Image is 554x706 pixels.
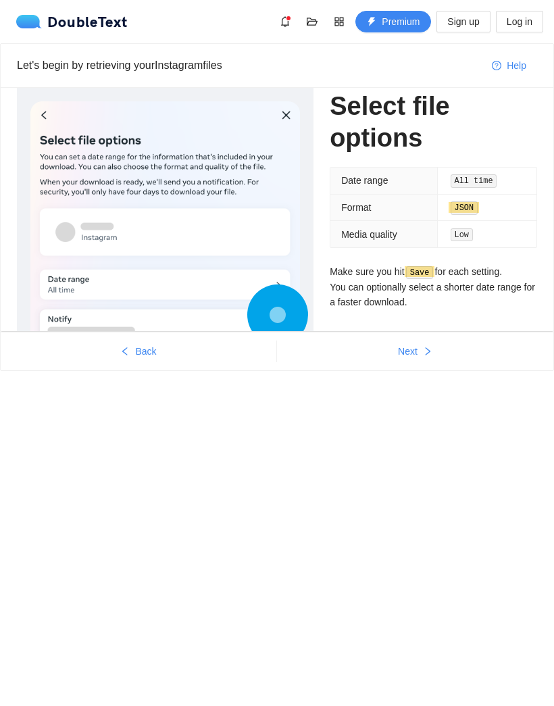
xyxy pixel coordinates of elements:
[120,347,130,357] span: left
[341,229,397,240] span: Media quality
[274,11,296,32] button: bell
[277,341,553,362] button: Nextright
[330,264,537,309] p: Make sure you hit for each setting. You can optionally select a shorter date range for a faster d...
[302,16,322,27] span: folder-open
[341,175,388,186] span: Date range
[17,57,481,74] div: Let's begin by retrieving your Instagram files
[329,16,349,27] span: appstore
[451,174,497,188] code: All time
[507,58,526,73] span: Help
[451,228,473,242] code: Low
[16,15,128,28] div: DoubleText
[301,11,323,32] button: folder-open
[423,347,432,357] span: right
[447,14,479,29] span: Sign up
[481,55,537,76] button: question-circleHelp
[16,15,47,28] img: logo
[330,91,537,153] h1: Select file options
[135,344,156,359] span: Back
[492,61,501,72] span: question-circle
[382,14,420,29] span: Premium
[367,17,376,28] span: thunderbolt
[355,11,431,32] button: thunderboltPremium
[507,14,532,29] span: Log in
[341,202,371,213] span: Format
[328,11,350,32] button: appstore
[275,16,295,27] span: bell
[1,341,276,362] button: leftBack
[496,11,543,32] button: Log in
[16,15,128,28] a: logoDoubleText
[406,266,433,280] code: Save
[436,11,490,32] button: Sign up
[451,201,478,215] code: JSON
[398,344,418,359] span: Next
